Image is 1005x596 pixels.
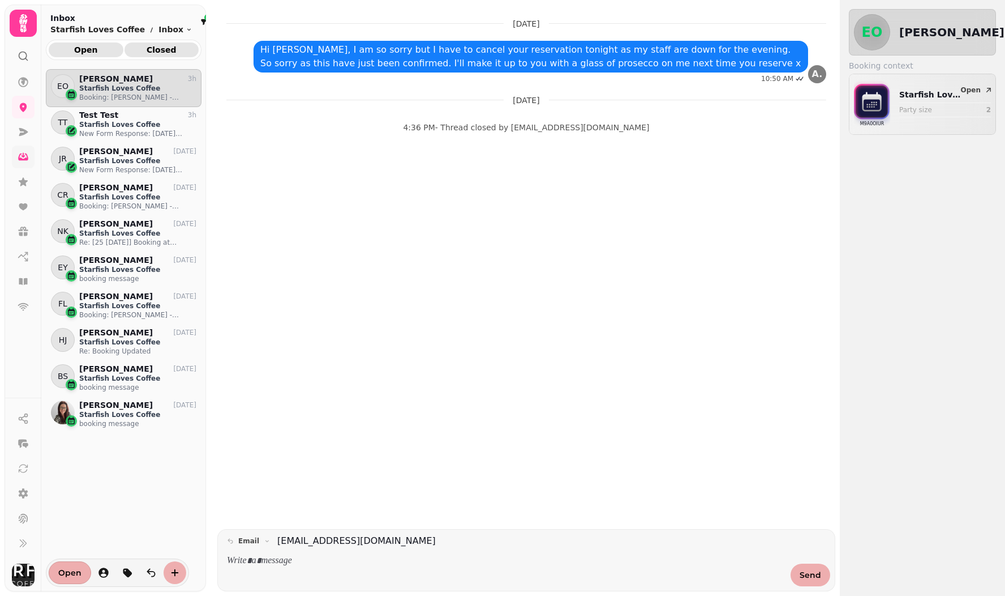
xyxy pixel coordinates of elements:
[79,383,196,392] p: booking message
[173,219,196,228] p: [DATE]
[140,561,162,584] button: is-read
[116,561,139,584] button: tag-thread
[10,564,37,586] button: User avatar
[79,238,196,247] p: Re: [25 [DATE]] Booking at Starfish Loves Coffee for 2 people
[79,110,118,120] p: Test Test
[46,69,201,577] div: grid
[173,256,196,265] p: [DATE]
[79,193,196,202] p: Starfish Loves Coffee
[800,571,821,579] span: Send
[12,564,35,586] img: User avatar
[849,60,996,71] label: Booking context
[513,18,539,29] p: [DATE]
[79,410,196,419] p: Starfish Loves Coffee
[79,120,196,129] p: Starfish Loves Coffee
[188,110,196,120] p: 3h
[79,74,153,84] p: [PERSON_NAME]
[513,95,539,106] p: [DATE]
[79,84,196,93] p: Starfish Loves Coffee
[791,564,830,586] button: Send
[277,534,436,548] a: [EMAIL_ADDRESS][DOMAIN_NAME]
[854,79,890,127] img: bookings-icon
[403,122,649,133] div: 4:36 PM - Thread closed by [EMAIL_ADDRESS][DOMAIN_NAME]
[50,24,145,35] p: Starfish Loves Coffee
[79,328,153,338] p: [PERSON_NAME]
[58,569,81,577] span: Open
[860,118,884,130] p: M9A0OIUR
[124,42,199,57] button: Closed
[79,202,196,211] p: Booking: [PERSON_NAME] - [DATE] 12:30 PM
[956,83,998,97] button: Open
[79,419,196,428] p: booking message
[79,165,196,174] p: New Form Response: [DATE] Questionnaire
[173,292,196,301] p: [DATE]
[57,189,68,201] span: CR
[79,274,196,283] p: booking message
[57,80,68,92] span: EO
[79,256,153,265] p: [PERSON_NAME]
[79,338,196,347] p: Starfish Loves Coffee
[50,12,192,24] h2: Inbox
[79,156,196,165] p: Starfish Loves Coffee
[899,89,963,100] p: Starfish Loves Coffee
[49,561,91,584] button: Open
[164,561,186,584] button: create-convo
[79,93,196,102] p: Booking: [PERSON_NAME] - [DATE] 7:30 PM
[79,129,196,138] p: New Form Response: [DATE] Questionnaire
[79,347,196,356] p: Re: Booking Updated
[79,364,153,374] p: [PERSON_NAME]
[58,371,68,382] span: BS
[79,219,153,229] p: [PERSON_NAME]
[986,105,991,114] p: 2
[58,298,67,309] span: FL
[158,24,192,35] button: Inbox
[79,301,196,310] p: Starfish Loves Coffee
[899,105,963,114] p: Party size
[173,364,196,373] p: [DATE]
[862,25,883,39] span: EO
[761,74,794,83] div: 10:50 AM
[79,265,196,274] p: Starfish Loves Coffee
[222,534,275,548] button: email
[79,401,153,410] p: [PERSON_NAME]
[79,310,196,320] p: Booking: [PERSON_NAME] - [DATE] 6:30 PM
[173,328,196,337] p: [DATE]
[59,153,67,164] span: JR
[79,183,153,193] p: [PERSON_NAME]
[899,24,1004,40] h2: [PERSON_NAME]
[188,74,196,83] p: 3h
[134,46,190,54] span: Closed
[173,401,196,410] p: [DATE]
[961,87,981,93] span: Open
[51,401,75,424] img: Melody Schwartz
[59,334,67,346] span: HJ
[197,15,211,29] button: filter
[58,262,67,273] span: EY
[79,147,153,156] p: [PERSON_NAME]
[49,42,123,57] button: Open
[58,117,68,128] span: TT
[50,24,192,35] nav: breadcrumb
[812,70,823,79] span: A.
[79,229,196,238] p: Starfish Loves Coffee
[173,183,196,192] p: [DATE]
[79,292,153,301] p: [PERSON_NAME]
[173,147,196,156] p: [DATE]
[58,46,114,54] span: Open
[854,79,991,130] div: bookings-iconM9A0OIURStarfish Loves CoffeeParty size2Open
[79,374,196,383] p: Starfish Loves Coffee
[57,225,68,237] span: NK
[260,43,801,70] div: Hi [PERSON_NAME], I am so sorry but I have to cancel your reservation tonight as my staff are dow...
